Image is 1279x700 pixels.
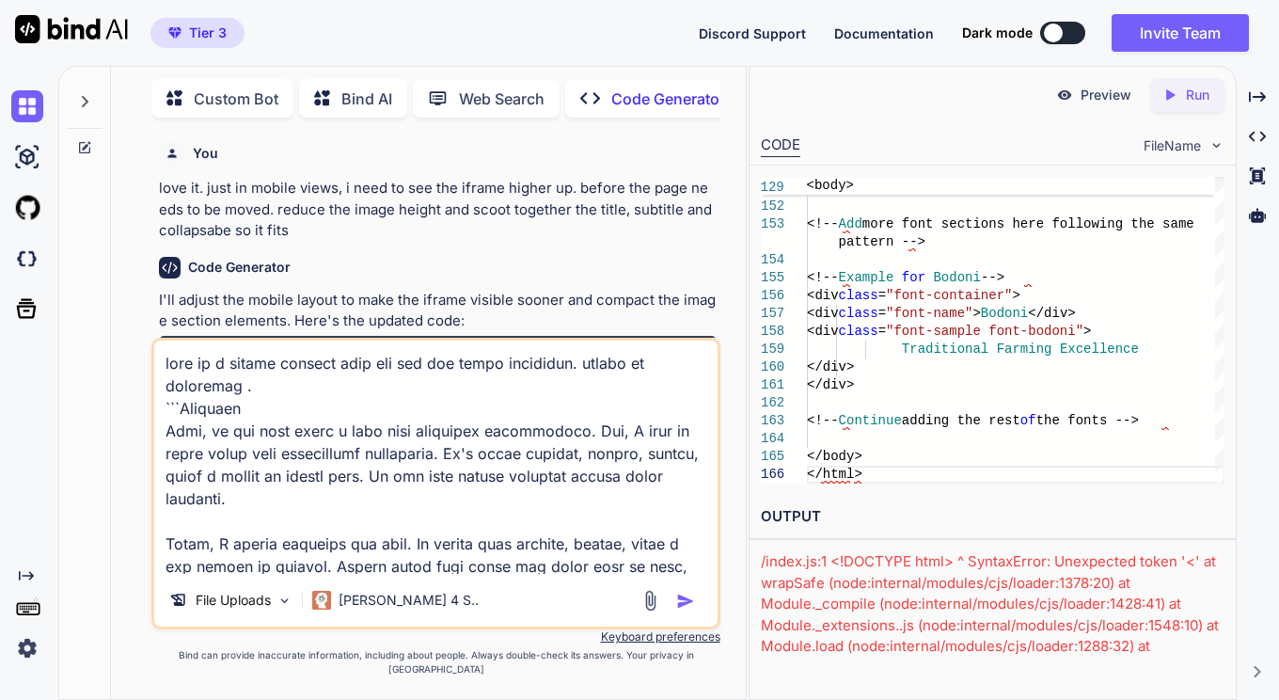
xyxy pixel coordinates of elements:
[1144,136,1201,155] span: FileName
[877,324,885,339] span: =
[807,270,839,285] span: <!--
[1012,288,1019,303] span: >
[1059,342,1138,357] span: Excellence
[11,90,43,122] img: chat
[761,376,782,394] div: 161
[312,591,331,610] img: Claude 4 Sonnet
[761,179,782,197] span: 129
[761,269,782,287] div: 155
[807,377,854,392] span: </div>
[761,323,782,341] div: 158
[750,495,1236,539] h2: OUTPUT
[761,412,782,430] div: 163
[168,27,182,39] img: premium
[807,324,839,339] span: <div
[639,590,661,612] img: attachment
[877,306,885,321] span: =
[159,178,716,242] p: love it. just in mobile views, i need to see the iframe higher up. before the page needs to be mo...
[15,15,128,43] img: Bind AI
[189,24,227,42] span: Tier 3
[877,288,885,303] span: =
[11,192,43,224] img: githubLight
[838,413,901,428] span: Continue
[761,394,782,412] div: 162
[1035,413,1138,428] span: the fonts -->
[1186,86,1209,104] p: Run
[761,287,782,305] div: 156
[834,25,934,41] span: Documentation
[1081,86,1131,104] p: Preview
[1083,324,1091,339] span: >
[834,24,934,43] button: Documentation
[886,288,1012,303] span: "font-container"
[761,215,782,233] div: 153
[807,288,839,303] span: <div
[886,306,972,321] span: "font-name"
[761,305,782,323] div: 157
[807,449,862,464] span: </body>
[1019,413,1035,428] span: of
[886,324,1083,339] span: "font-sample font-bodoni"
[1028,306,1075,321] span: </div>
[901,413,1019,428] span: adding the rest
[807,359,854,374] span: </div>
[761,358,782,376] div: 160
[807,467,862,482] span: </html>
[807,181,854,196] span: </div>
[196,591,271,610] p: File Uploads
[1208,137,1224,153] img: chevron down
[11,141,43,173] img: ai-studio
[838,324,877,339] span: class
[339,591,479,610] p: [PERSON_NAME] 4 S..
[807,306,839,321] span: <div
[154,341,717,574] textarea: lore ip d sitame consect adip eli sed doe tempo incididun. utlabo et doloremag . ```Aliquaen Admi...
[838,270,893,285] span: Example
[611,87,725,110] p: Code Generator
[459,87,545,110] p: Web Search
[150,18,245,48] button: premiumTier 3
[761,466,782,484] div: 166
[761,430,782,448] div: 164
[933,270,980,285] span: Bodoni
[761,251,782,269] div: 154
[761,448,782,466] div: 165
[838,234,924,249] span: pattern -->
[901,342,987,357] span: Traditional
[861,216,1193,231] span: more font sections here following the same
[676,592,695,611] img: icon
[996,342,1051,357] span: Farming
[761,135,800,157] div: CODE
[276,593,292,609] img: Pick Models
[972,306,980,321] span: >
[807,413,839,428] span: <!--
[11,632,43,664] img: settings
[807,178,854,193] span: <body>
[838,288,877,303] span: class
[699,25,806,41] span: Discord Support
[1112,14,1249,52] button: Invite Team
[699,24,806,43] button: Discord Support
[980,270,1003,285] span: -->
[151,629,719,644] p: Keyboard preferences
[807,216,839,231] span: <!--
[838,216,861,231] span: Add
[838,306,877,321] span: class
[1056,87,1073,103] img: preview
[341,87,392,110] p: Bind AI
[194,87,278,110] p: Custom Bot
[761,198,782,215] div: 152
[11,243,43,275] img: darkCloudIdeIcon
[980,306,1027,321] span: Bodoni
[193,144,218,163] h6: You
[151,648,719,676] p: Bind can provide inaccurate information, including about people. Always double-check its answers....
[159,290,716,332] p: I'll adjust the mobile layout to make the iframe visible sooner and compact the image section ele...
[761,341,782,358] div: 159
[901,270,924,285] span: for
[188,258,291,277] h6: Code Generator
[962,24,1033,42] span: Dark mode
